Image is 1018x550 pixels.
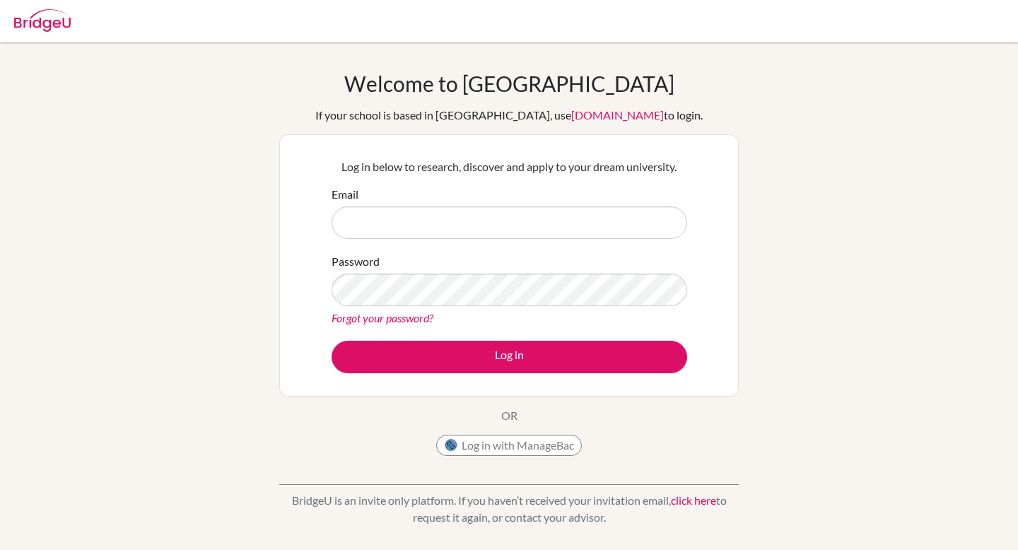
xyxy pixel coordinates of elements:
[315,107,703,124] div: If your school is based in [GEOGRAPHIC_DATA], use to login.
[332,341,687,373] button: Log in
[501,407,517,424] p: OR
[14,9,71,32] img: Bridge-U
[332,311,433,324] a: Forgot your password?
[332,253,380,270] label: Password
[571,108,664,122] a: [DOMAIN_NAME]
[344,71,674,96] h1: Welcome to [GEOGRAPHIC_DATA]
[279,492,739,526] p: BridgeU is an invite only platform. If you haven’t received your invitation email, to request it ...
[332,186,358,203] label: Email
[436,435,582,456] button: Log in with ManageBac
[671,493,716,507] a: click here
[332,158,687,175] p: Log in below to research, discover and apply to your dream university.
